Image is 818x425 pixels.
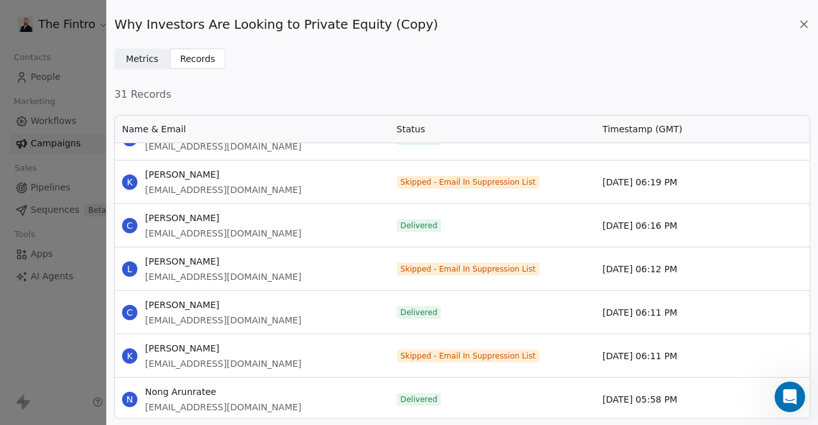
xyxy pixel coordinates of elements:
span: [EMAIL_ADDRESS][DOMAIN_NAME] [145,357,302,370]
textarea: Message… [11,300,245,322]
span: [DATE] 06:11 PM [603,306,677,319]
button: go back [8,5,33,29]
span: [EMAIL_ADDRESS][DOMAIN_NAME] [145,401,302,413]
span: [PERSON_NAME] [145,212,302,224]
h1: Fin [62,12,77,22]
span: Metrics [126,52,158,66]
div: Keeping this information up to date helps ensure your emails meet compliance standards and mainta... [20,223,199,286]
span: Delivered [401,307,438,318]
span: [PERSON_NAME] [145,255,302,268]
span: [DATE] 06:19 PM [603,176,677,189]
span: [DATE] 06:11 PM [603,350,677,362]
div: To update your address: Navigate to , and ensure all address fields are completed accurately. [20,71,199,121]
span: L [122,261,137,277]
div: Close [224,5,247,28]
span: K [122,174,137,190]
span: Delivered [401,220,438,231]
span: [DATE] 06:16 PM [603,219,677,232]
span: [PERSON_NAME] [145,342,302,355]
span: Timestamp (GMT) [603,123,683,135]
span: Nong Arunratee [145,385,302,398]
button: Home [200,5,224,29]
span: C [122,218,137,233]
span: [DATE] 06:12 PM [603,263,677,275]
div: grid [114,143,810,420]
iframe: Intercom live chat [775,382,805,412]
button: Start recording [81,327,91,337]
button: Upload attachment [61,327,71,337]
img: Profile image for Fin [36,7,57,27]
span: [PERSON_NAME] [145,298,302,311]
span: Status [397,123,426,135]
span: [EMAIL_ADDRESS][DOMAIN_NAME] [145,227,302,240]
span: [EMAIL_ADDRESS][DOMAIN_NAME] [145,314,302,327]
button: Emoji picker [20,327,30,337]
b: street number, city, state, country [20,15,176,38]
span: Skipped - Email In Suppression List [401,351,536,361]
span: Delivered [401,394,438,405]
div: Please make sure to include , and any other relevant details about your business. [20,15,199,65]
span: Name & Email [122,123,186,135]
span: N [122,392,137,407]
span: 31 Records [114,87,810,102]
div: If you need any assistance, feel free to reach out — we’re happy to help! [20,292,199,317]
span: K [122,348,137,364]
span: Skipped - Email In Suppression List [401,264,536,274]
span: [EMAIL_ADDRESS][DOMAIN_NAME] [145,270,302,283]
button: Gif picker [40,327,50,337]
b: Settings → Workspace Settings [29,84,186,95]
span: Skipped - Email In Suppression List [401,177,536,187]
span: [PERSON_NAME] [145,168,302,181]
span: [EMAIL_ADDRESS][DOMAIN_NAME] [145,140,302,153]
button: Send a message… [219,322,240,343]
span: [EMAIL_ADDRESS][DOMAIN_NAME] [145,183,302,196]
span: Why Investors Are Looking to Private Equity (Copy) [114,15,438,33]
span: [DATE] 05:58 PM [603,393,677,406]
span: C [122,305,137,320]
